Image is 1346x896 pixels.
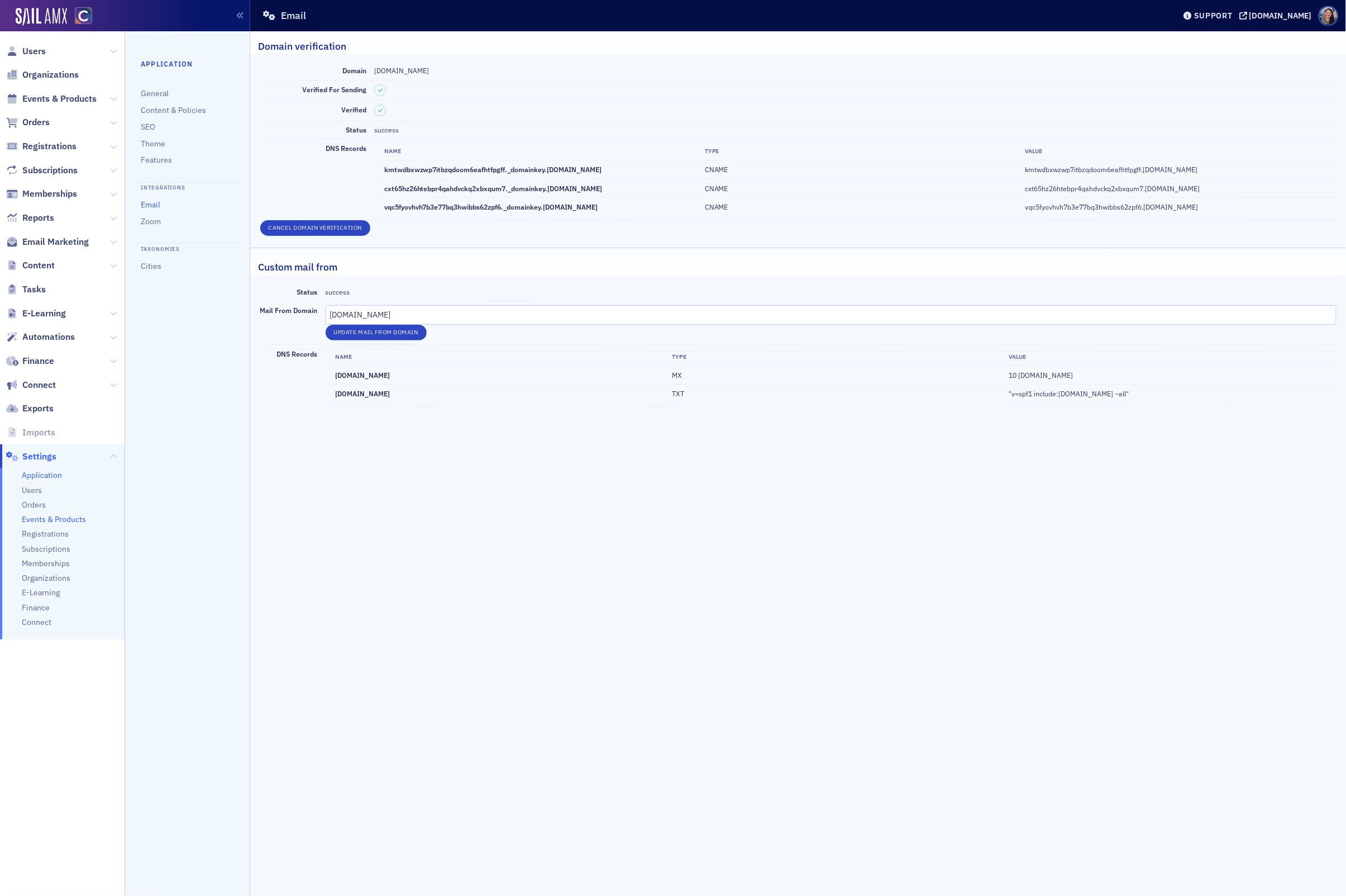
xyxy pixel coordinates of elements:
td: vqc5fyovhvh7b3e77bq3hwibbs62zpf6 .[DOMAIN_NAME] [1015,197,1336,216]
dd: success [374,121,1336,139]
th: Type [695,143,1015,160]
a: Events & Products [22,514,86,525]
td: cxt65hz26htebpr4qahdvckq2xbxqum7 .[DOMAIN_NAME] [1015,179,1336,197]
a: Zoom [141,216,161,226]
span: Content [22,259,55,272]
a: Finance [6,355,54,367]
a: Settings [6,451,56,463]
td: TXT [662,385,999,403]
a: Finance [22,603,50,613]
h1: Email [281,9,306,22]
span: Memberships [22,188,77,200]
a: Subscriptions [6,164,78,177]
a: Registrations [6,140,77,153]
a: SEO [141,122,155,132]
td: vqc5fyovhvh7b3e77bq3hwibbs62zpf6 ._domainkey. [DOMAIN_NAME] [374,197,695,216]
a: Tasks [6,283,46,296]
span: Imports [22,426,55,439]
th: Type [662,349,999,366]
span: Profile [1319,6,1338,26]
span: E-Learning [22,307,66,320]
a: Connect [6,379,56,391]
td: CNAME [695,197,1015,216]
th: Value [1015,143,1336,160]
a: General [141,88,169,98]
a: Email Marketing [6,236,89,248]
span: Verified for sending [302,85,366,94]
td: MX [662,366,999,384]
a: Orders [6,116,50,129]
td: cxt65hz26htebpr4qahdvckq2xbxqum7 ._domainkey. [DOMAIN_NAME] [374,179,695,197]
span: Organizations [22,573,70,584]
span: Orders [22,116,50,129]
span: Settings [22,451,56,463]
img: SailAMX [16,8,67,26]
span: Subscriptions [22,164,78,177]
td: CNAME [695,160,1015,179]
button: Update Mail From Domain [326,325,427,340]
a: Reports [6,212,54,224]
a: Cities [141,261,161,271]
span: Exports [22,402,54,415]
a: E-Learning [22,587,60,598]
td: CNAME [695,179,1015,197]
a: Subscriptions [22,544,70,554]
th: Name [374,143,695,160]
a: Automations [6,331,75,343]
dd: success [326,283,1337,301]
td: [DOMAIN_NAME] [326,366,662,384]
span: Finance [22,355,54,367]
div: [DOMAIN_NAME] [1249,11,1312,21]
td: "v=spf1 include:[DOMAIN_NAME] ~all" [999,385,1336,403]
a: Events & Products [6,93,97,105]
button: Cancel Domain Verification [260,220,371,236]
a: Registrations [22,529,69,539]
h4: Application [141,59,234,69]
h2: Domain verification [258,39,346,54]
span: Mail From Domain [260,306,318,315]
a: Content & Policies [141,105,206,115]
a: Users [6,45,46,58]
span: Status [346,125,366,134]
a: View Homepage [67,7,92,26]
img: SailAMX [75,7,92,25]
a: Email [141,200,160,210]
a: Application [22,470,62,481]
span: Organizations [22,69,79,81]
span: DNS Records [277,349,318,358]
a: Features [141,155,172,165]
th: Name [326,349,662,366]
span: Connect [22,379,56,391]
a: Imports [6,426,55,439]
a: Memberships [22,558,70,569]
span: Automations [22,331,75,343]
span: Reports [22,212,54,224]
td: kmtwdbxwzwp7itbzqdoom6eafhtfpgff .[DOMAIN_NAME] [1015,160,1336,179]
a: Exports [6,402,54,415]
td: [DOMAIN_NAME] [326,385,662,403]
span: Tasks [22,283,46,296]
span: Verified [341,105,366,114]
a: Memberships [6,188,77,200]
td: 10 [DOMAIN_NAME] [999,366,1336,384]
a: Theme [141,139,165,149]
a: Users [22,485,42,496]
dd: [DOMAIN_NAME] [374,61,1336,79]
a: Content [6,259,55,272]
span: Domain [342,66,366,75]
span: Status [297,287,318,296]
span: Registrations [22,140,77,153]
span: Events & Products [22,93,97,105]
a: E-Learning [6,307,66,320]
a: Orders [22,500,46,510]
